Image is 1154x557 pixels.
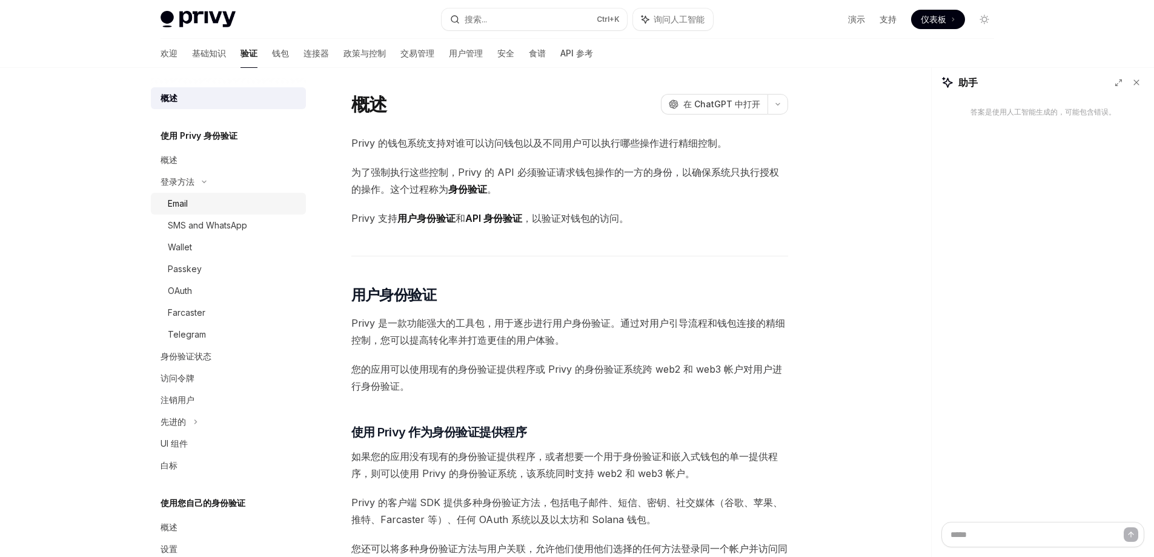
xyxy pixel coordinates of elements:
font: 如果您的应用没有现有的身份验证提供程序，或者想要一个用于身份验证和嵌入式钱包的单一提供程序，则可以使用 Privy 的身份验证系统，该系统同时支持 web2 和 web3 帐户。 [351,450,778,479]
a: 身份验证状态 [151,345,306,367]
font: 概述 [161,93,177,103]
a: 验证 [240,39,257,68]
font: Ctrl [597,15,609,24]
a: 基础知识 [192,39,226,68]
a: 食谱 [529,39,546,68]
font: 您的应用可以使用现有的身份验证提供程序或 Privy 的身份验证系统跨 web2 和 web3 帐户对用户进行身份验证。 [351,363,782,392]
font: 安全 [497,48,514,58]
font: 基础知识 [192,48,226,58]
font: 和 [456,212,465,224]
a: 钱包 [272,39,289,68]
a: 支持 [880,13,897,25]
font: 使用 Privy 身份验证 [161,130,237,141]
font: 交易管理 [400,48,434,58]
button: 切换暗模式 [975,10,994,29]
div: Telegram [168,327,206,342]
font: Privy 的钱包系统支持对谁可以访问钱包以及不同用户可以执行哪些操作进行精细控制。 [351,137,727,149]
font: 访问令牌 [161,373,194,383]
font: 助手 [958,76,978,88]
a: 安全 [497,39,514,68]
font: 搜索... [465,14,487,24]
a: 访问令牌 [151,367,306,389]
font: Privy 是一款功能强大的工具包，用于逐步进行用户身份验证。通过对用户引导流程和钱包连接的精细控制，您可以提高转化率并打造更佳的用户体验。 [351,317,785,346]
font: 用户管理 [449,48,483,58]
a: 注销用户 [151,389,306,411]
font: 登录方法 [161,176,194,187]
font: 验证 [240,48,257,58]
font: 设置 [161,544,177,554]
a: Passkey [151,258,306,280]
a: 连接器 [303,39,329,68]
font: 用户身份验证 [351,286,436,304]
a: 概述 [151,87,306,109]
a: 欢迎 [161,39,177,68]
font: 演示 [848,14,865,24]
div: Email [168,196,188,211]
a: OAuth [151,280,306,302]
font: 白标 [161,460,177,470]
font: 身份验证 [448,183,487,195]
font: UI 组件 [161,438,188,449]
button: 发送消息 [1124,527,1138,542]
font: 用户身份验证 [397,212,456,224]
font: API 身份验证 [465,212,522,224]
img: 灯光标志 [161,11,236,28]
font: 询问人工智能 [654,14,705,24]
a: 用户管理 [449,39,483,68]
div: OAuth [168,284,192,298]
font: 欢迎 [161,48,177,58]
font: 在 ChatGPT 中打开 [683,99,760,109]
div: Wallet [168,240,192,255]
font: 概述 [351,93,387,115]
div: Passkey [168,262,202,276]
a: 概述 [151,149,306,171]
font: 先进的 [161,416,186,427]
font: 身份验证状态 [161,351,211,361]
button: 搜索...Ctrl+K [442,8,627,30]
font: 支持 [880,14,897,24]
font: 。 [487,183,497,195]
a: 演示 [848,13,865,25]
font: 政策与控制 [343,48,386,58]
a: 白标 [151,455,306,476]
font: 为了强制执行这些控制，Privy 的 API 必须验证请求钱包操作的一方的身份，以确保系统只执行授权的操作。这个过程称为 [351,166,779,195]
font: 仪表板 [921,14,946,24]
a: 概述 [151,516,306,538]
a: Email [151,193,306,215]
a: SMS and WhatsApp [151,215,306,236]
font: 使用 Privy 作为身份验证提供程序 [351,425,527,439]
font: 钱包 [272,48,289,58]
font: 使用您自己的身份验证 [161,498,245,508]
a: Telegram [151,324,306,345]
font: Privy 支持 [351,212,397,224]
font: Privy 的客户端 SDK 提供多种身份验证方法，包括电子邮件、短信、密钥、社交媒体（谷歌、苹果、推特、Farcaster 等）、任何 OAuth 系统以及以太坊和 Solana 钱包。 [351,496,783,525]
font: +K [609,15,620,24]
font: 答案是使用人工智能生成的，可能包含错误。 [970,107,1116,116]
button: 在 ChatGPT 中打开 [661,94,768,115]
a: Wallet [151,236,306,258]
font: 连接器 [303,48,329,58]
div: SMS and WhatsApp [168,218,247,233]
a: Farcaster [151,302,306,324]
font: ，以验证对钱包的访问。 [522,212,629,224]
a: 政策与控制 [343,39,386,68]
a: API 参考 [560,39,593,68]
font: 概述 [161,155,177,165]
font: 概述 [161,522,177,532]
font: 食谱 [529,48,546,58]
a: 仪表板 [911,10,965,29]
div: Farcaster [168,305,205,320]
button: 询问人工智能 [633,8,713,30]
a: UI 组件 [151,433,306,455]
a: 交易管理 [400,39,434,68]
font: API 参考 [560,48,593,58]
font: 注销用户 [161,395,194,405]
